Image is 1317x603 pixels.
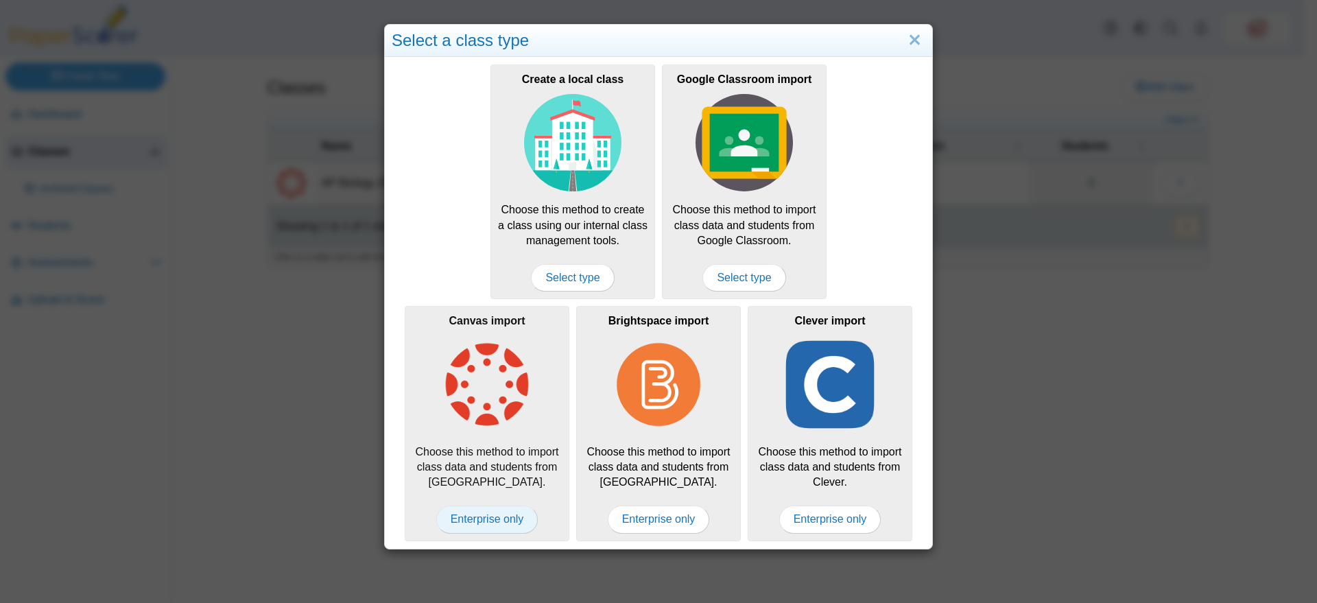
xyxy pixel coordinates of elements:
[449,315,525,327] b: Canvas import
[608,315,709,327] b: Brightspace import
[794,315,865,327] b: Clever import
[405,306,569,541] div: Choose this method to import class data and students from [GEOGRAPHIC_DATA].
[438,336,536,434] img: class-type-canvas.png
[436,506,538,533] span: Enterprise only
[524,94,621,191] img: class-type-local.svg
[522,73,624,85] b: Create a local class
[531,264,614,292] span: Select type
[608,506,710,533] span: Enterprise only
[490,64,655,299] a: Create a local class Choose this method to create a class using our internal class management too...
[677,73,811,85] b: Google Classroom import
[385,25,932,57] div: Select a class type
[702,264,785,292] span: Select type
[748,306,912,541] div: Choose this method to import class data and students from Clever.
[781,336,879,434] img: class-type-clever.png
[610,336,707,434] img: class-type-brightspace.png
[490,64,655,299] div: Choose this method to create a class using our internal class management tools.
[696,94,793,191] img: class-type-google-classroom.svg
[779,506,881,533] span: Enterprise only
[662,64,827,299] a: Google Classroom import Choose this method to import class data and students from Google Classroo...
[904,29,925,52] a: Close
[662,64,827,299] div: Choose this method to import class data and students from Google Classroom.
[576,306,741,541] div: Choose this method to import class data and students from [GEOGRAPHIC_DATA].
